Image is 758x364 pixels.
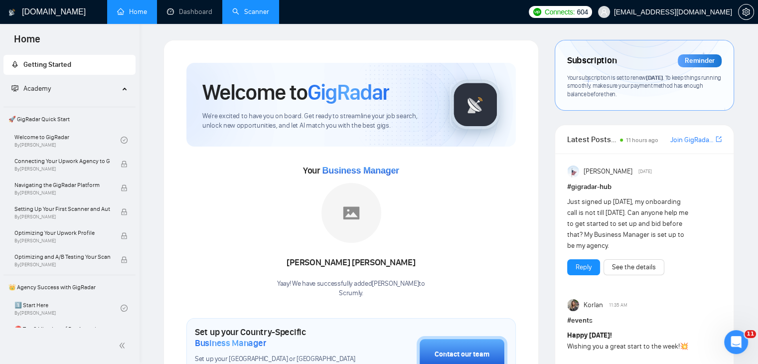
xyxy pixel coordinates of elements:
span: lock [121,208,128,215]
span: lock [121,232,128,239]
a: searchScanner [232,7,269,16]
div: [PERSON_NAME] [PERSON_NAME] [277,254,425,271]
span: Home [6,32,48,53]
a: setting [738,8,754,16]
span: fund-projection-screen [11,85,18,92]
button: Reply [567,259,600,275]
span: lock [121,184,128,191]
span: lock [121,256,128,263]
img: placeholder.png [321,183,381,243]
span: By [PERSON_NAME] [14,262,110,268]
span: Connects: [545,6,575,17]
span: ⛔ Top 3 Mistakes of Pro Agencies [14,324,110,334]
img: logo [8,4,15,20]
a: Join GigRadar Slack Community [670,135,714,146]
a: dashboardDashboard [167,7,212,16]
span: GigRadar [307,79,389,106]
a: 1️⃣ Start HereBy[PERSON_NAME] [14,297,121,319]
span: rocket [11,61,18,68]
span: By [PERSON_NAME] [14,190,110,196]
h1: # events [567,315,722,326]
span: Optimizing and A/B Testing Your Scanner for Better Results [14,252,110,262]
img: Anisuzzaman Khan [568,166,580,178]
span: Navigating the GigRadar Platform [14,180,110,190]
span: We're excited to have you on board. Get ready to streamline your job search, unlock new opportuni... [202,112,434,131]
span: Setting Up Your First Scanner and Auto-Bidder [14,204,110,214]
button: See the details [604,259,664,275]
iframe: Intercom live chat [724,330,748,354]
span: By [PERSON_NAME] [14,214,110,220]
img: upwork-logo.png [533,8,541,16]
span: Academy [23,84,51,93]
span: check-circle [121,137,128,144]
span: Your [303,165,399,176]
span: 🚀 GigRadar Quick Start [4,109,135,129]
span: 💥 [680,342,688,351]
a: Welcome to GigRadarBy[PERSON_NAME] [14,129,121,151]
strong: Happy [DATE]! [567,331,612,340]
span: setting [739,8,754,16]
a: See the details [612,262,656,273]
span: export [716,135,722,143]
span: 11 hours ago [626,137,658,144]
img: Korlan [568,299,580,311]
span: Your subscription is set to renew . To keep things running smoothly, make sure your payment metho... [567,74,721,98]
a: export [716,135,722,144]
span: Korlan [583,300,603,311]
li: Getting Started [3,55,136,75]
span: By [PERSON_NAME] [14,238,110,244]
span: 11:35 AM [609,301,627,310]
span: Latest Posts from the GigRadar Community [567,133,617,146]
div: Just signed up [DATE], my onboarding call is not till [DATE]. Can anyone help me to get started t... [567,196,691,251]
span: [DATE] [638,167,652,176]
span: Business Manager [195,338,266,349]
span: 604 [577,6,588,17]
h1: # gigradar-hub [567,182,722,192]
span: [PERSON_NAME] [583,166,632,177]
span: 👑 Agency Success with GigRadar [4,277,135,297]
span: Connecting Your Upwork Agency to GigRadar [14,156,110,166]
a: Reply [576,262,592,273]
span: user [601,8,607,15]
span: By [PERSON_NAME] [14,166,110,172]
div: Yaay! We have successfully added [PERSON_NAME] to [277,279,425,298]
span: [DATE] [646,74,663,81]
h1: Set up your Country-Specific [195,327,367,349]
a: homeHome [117,7,147,16]
h1: Welcome to [202,79,389,106]
span: 11 [745,330,756,338]
span: Subscription [567,52,616,69]
div: Contact our team [435,349,489,360]
span: Optimizing Your Upwork Profile [14,228,110,238]
img: gigradar-logo.png [451,80,500,130]
span: check-circle [121,305,128,312]
button: setting [738,4,754,20]
p: Scrumly . [277,289,425,298]
span: Business Manager [322,166,399,176]
div: Reminder [678,54,722,67]
span: Getting Started [23,60,71,69]
span: double-left [119,341,129,351]
span: lock [121,161,128,168]
span: Academy [11,84,51,93]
